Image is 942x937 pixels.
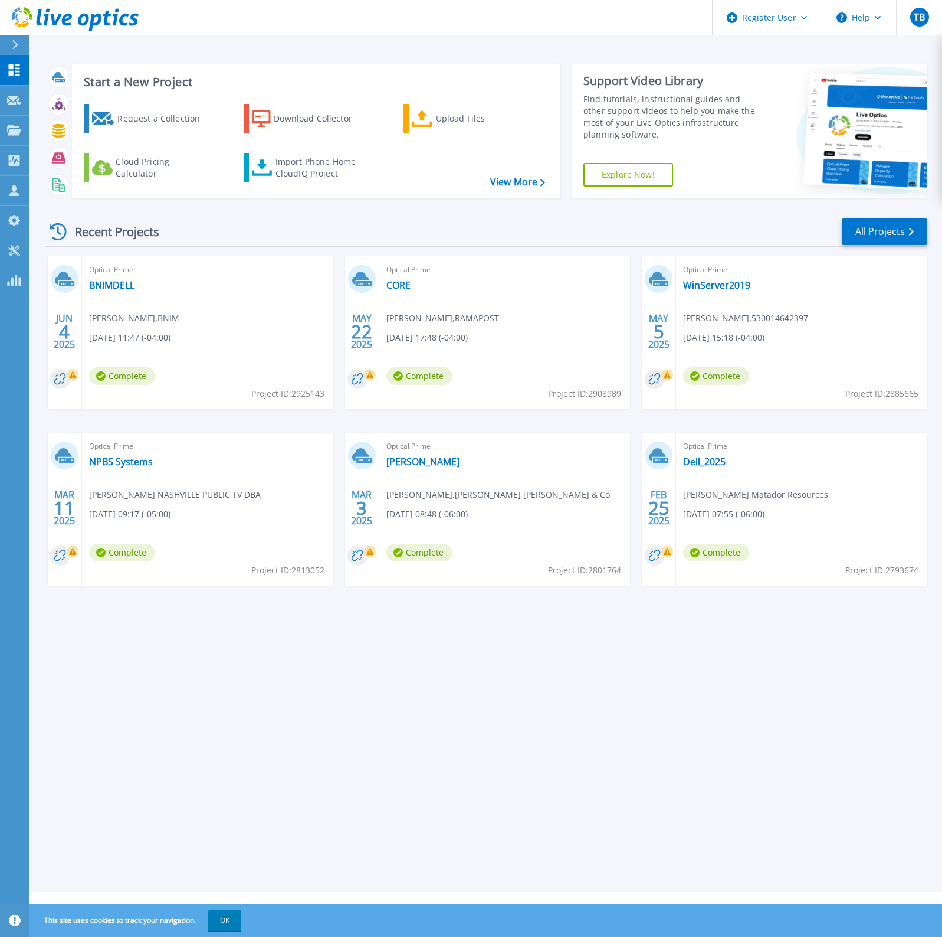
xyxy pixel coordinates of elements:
[251,387,324,400] span: Project ID: 2925143
[275,156,367,179] div: Import Phone Home CloudIQ Project
[32,910,241,931] span: This site uses cookies to track your navigation.
[89,544,155,561] span: Complete
[683,456,726,468] a: Dell_2025
[116,156,210,179] div: Cloud Pricing Calculator
[89,263,326,276] span: Optical Prime
[89,508,170,521] span: [DATE] 09:17 (-05:00)
[251,564,324,577] span: Project ID: 2813052
[403,104,535,133] a: Upload Files
[89,279,134,291] a: BNIMDELL
[89,488,261,501] span: [PERSON_NAME] , NASHVILLE PUBLIC TV DBA
[683,544,749,561] span: Complete
[89,456,153,468] a: NPBS Systems
[208,910,241,931] button: OK
[84,153,215,182] a: Cloud Pricing Calculator
[648,503,669,513] span: 25
[54,503,75,513] span: 11
[89,331,170,344] span: [DATE] 11:47 (-04:00)
[386,312,499,325] span: [PERSON_NAME] , RAMAPOST
[548,387,621,400] span: Project ID: 2908989
[386,440,623,453] span: Optical Prime
[84,76,544,89] h3: Start a New Project
[845,387,918,400] span: Project ID: 2885665
[45,217,175,246] div: Recent Projects
[548,564,621,577] span: Project ID: 2801764
[84,104,215,133] a: Request a Collection
[683,263,920,276] span: Optical Prime
[490,177,545,188] a: View More
[386,488,610,501] span: [PERSON_NAME] , [PERSON_NAME] [PERSON_NAME] & Co
[350,310,373,353] div: MAY 2025
[683,488,828,501] span: [PERSON_NAME] , Matador Resources
[583,93,763,141] div: Find tutorials, instructional guides and other support videos to help you make the most of your L...
[89,367,155,385] span: Complete
[274,107,368,130] div: Download Collector
[117,107,212,130] div: Request a Collection
[648,310,670,353] div: MAY 2025
[386,508,468,521] span: [DATE] 08:48 (-06:00)
[683,279,750,291] a: WinServer2019
[244,104,375,133] a: Download Collector
[386,331,468,344] span: [DATE] 17:48 (-04:00)
[436,107,530,130] div: Upload Files
[53,310,76,353] div: JUN 2025
[683,508,764,521] span: [DATE] 07:55 (-06:00)
[583,73,763,89] div: Support Video Library
[89,312,179,325] span: [PERSON_NAME] , BNIM
[683,367,749,385] span: Complete
[356,503,367,513] span: 3
[845,564,918,577] span: Project ID: 2793674
[53,487,76,530] div: MAR 2025
[350,487,373,530] div: MAR 2025
[683,331,764,344] span: [DATE] 15:18 (-04:00)
[89,440,326,453] span: Optical Prime
[583,163,673,187] a: Explore Now!
[386,263,623,276] span: Optical Prime
[683,312,808,325] span: [PERSON_NAME] , 530014642397
[914,12,925,22] span: TB
[683,440,920,453] span: Optical Prime
[386,544,452,561] span: Complete
[842,218,927,245] a: All Projects
[351,327,372,337] span: 22
[59,327,70,337] span: 4
[386,279,411,291] a: CORE
[648,487,670,530] div: FEB 2025
[386,367,452,385] span: Complete
[654,327,664,337] span: 5
[386,456,459,468] a: [PERSON_NAME]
